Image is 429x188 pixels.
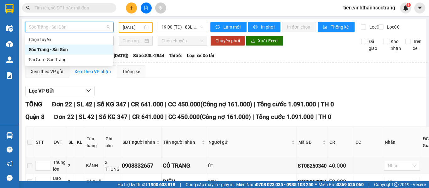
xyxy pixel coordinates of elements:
[52,100,72,108] span: Đơn 22
[315,183,317,186] span: ⚪️
[367,24,383,30] span: Lọc CR
[168,100,200,108] span: CC 450.000
[25,55,113,65] div: Sài Gòn - Sóc Trăng
[187,52,214,59] span: Loại xe: Xe tải
[131,100,163,108] span: CR 641.000
[25,86,95,96] button: Lọc VP Gửi
[329,177,353,186] div: 50.000
[329,161,353,170] div: 40.000
[254,100,255,108] span: |
[331,24,350,30] span: Thống kê
[417,5,423,11] span: caret-down
[99,113,128,121] span: Số KG 347
[180,181,181,188] span: |
[25,100,42,108] span: TỔNG
[338,4,400,12] span: tien.vinhthanhsoctrang
[208,162,296,169] div: ÚT
[122,68,140,75] div: Thống kê
[128,100,129,108] span: |
[328,127,354,158] th: CR
[354,127,383,158] th: CC
[169,52,182,59] span: Tài xế:
[318,113,331,121] span: TH 0
[31,68,63,75] div: Xem theo VP gửi
[208,178,296,185] div: SƠN
[257,100,316,108] span: Tổng cước 1.091.000
[163,177,206,186] div: DIỆU
[256,182,313,187] strong: 0708 023 035 - 0935 103 250
[29,22,110,32] span: Sóc Trăng - Sài Gòn
[158,6,163,10] span: aim
[29,87,54,95] span: Lọc VP Gửi
[94,100,95,108] span: |
[104,127,121,158] th: Ghi chú
[200,100,203,108] span: (
[144,6,148,10] span: file-add
[202,113,249,121] span: Công nợ 161.000
[25,45,113,55] div: Sóc Trăng - Sài Gòn
[297,158,328,174] td: ST08250340
[97,100,126,108] span: Số KG 347
[96,113,97,121] span: |
[318,22,355,32] button: bar-chartThống kê
[6,25,13,32] img: warehouse-icon
[223,24,242,30] span: Làm mới
[155,3,166,13] button: aim
[210,22,247,32] button: syncLàm mới
[215,25,221,30] span: sync
[186,181,235,188] span: Cung cấp máy in - giấy in:
[258,37,278,44] span: Xuất Excel
[25,35,113,45] div: Chọn tuyến
[129,113,131,121] span: |
[253,25,258,30] span: printer
[414,3,425,13] button: caret-down
[68,178,74,185] div: 2
[133,52,164,59] span: Số xe: 83L-2844
[105,159,120,173] div: 2 THÙNG
[168,113,200,121] span: CC 450.000
[74,68,111,75] div: Xem theo VP nhận
[122,161,160,170] div: 0903332657
[86,162,103,169] div: BÁNH
[407,3,410,7] span: 1
[141,3,152,13] button: file-add
[52,127,67,158] th: ĐVT
[298,178,327,186] div: ST08250334
[26,6,30,10] span: search
[165,100,166,108] span: |
[53,159,66,173] div: Thùng lớn
[29,36,109,43] div: Chọn tuyến
[200,113,202,121] span: (
[209,139,290,146] span: Người gửi
[121,158,162,174] td: 0903332657
[315,113,317,121] span: |
[256,113,314,121] span: Tổng cước 1.091.000
[321,100,334,108] span: TH 0
[79,113,94,121] span: SL 42
[132,113,164,121] span: CR 641.000
[67,127,75,158] th: SL
[6,72,13,79] img: solution-icon
[249,113,251,121] span: )
[210,36,245,46] button: Chuyển phơi
[298,139,321,146] span: Mã GD
[323,25,328,30] span: bar-chart
[126,3,137,13] button: plus
[6,41,13,47] img: warehouse-icon
[368,181,369,188] span: |
[337,182,364,187] strong: 0369 525 060
[148,182,175,187] strong: 1900 633 818
[261,24,275,30] span: In phơi
[29,46,109,53] div: Sóc Trăng - Sài Gòn
[35,4,109,11] input: Tìm tên, số ĐT hoặc mã đơn
[366,38,380,52] span: Đã giao
[76,113,77,121] span: |
[394,182,399,187] span: copyright
[117,181,175,188] span: Hỗ trợ kỹ thuật:
[77,100,92,108] span: SL 42
[298,162,327,170] div: ST08250340
[7,175,13,181] span: message
[54,113,74,121] span: Đơn 22
[162,158,207,174] td: CÔ TRANG
[318,100,319,108] span: |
